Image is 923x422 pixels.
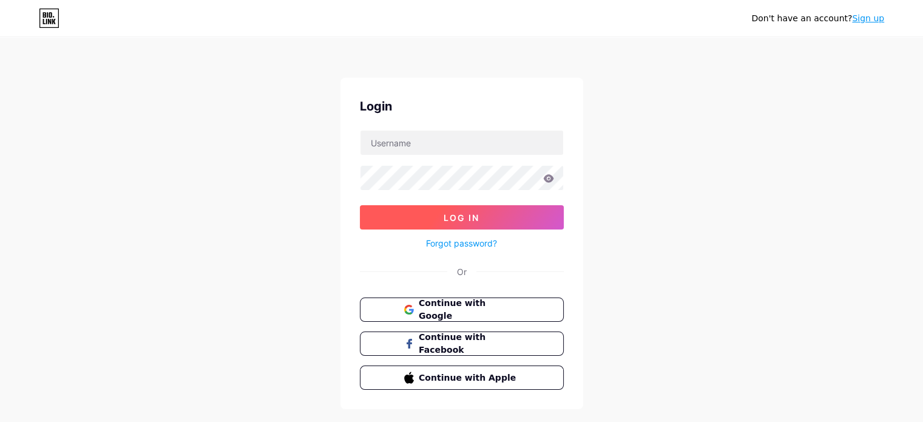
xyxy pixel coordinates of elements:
[360,131,563,155] input: Username
[360,97,564,115] div: Login
[419,372,519,384] span: Continue with Apple
[751,12,884,25] div: Don't have an account?
[360,332,564,356] button: Continue with Facebook
[426,237,497,250] a: Forgot password?
[360,366,564,390] button: Continue with Apple
[457,265,467,278] div: Or
[419,331,519,356] span: Continue with Facebook
[444,213,479,223] span: Log In
[419,297,519,322] span: Continue with Google
[360,298,564,322] button: Continue with Google
[852,13,884,23] a: Sign up
[360,205,564,230] button: Log In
